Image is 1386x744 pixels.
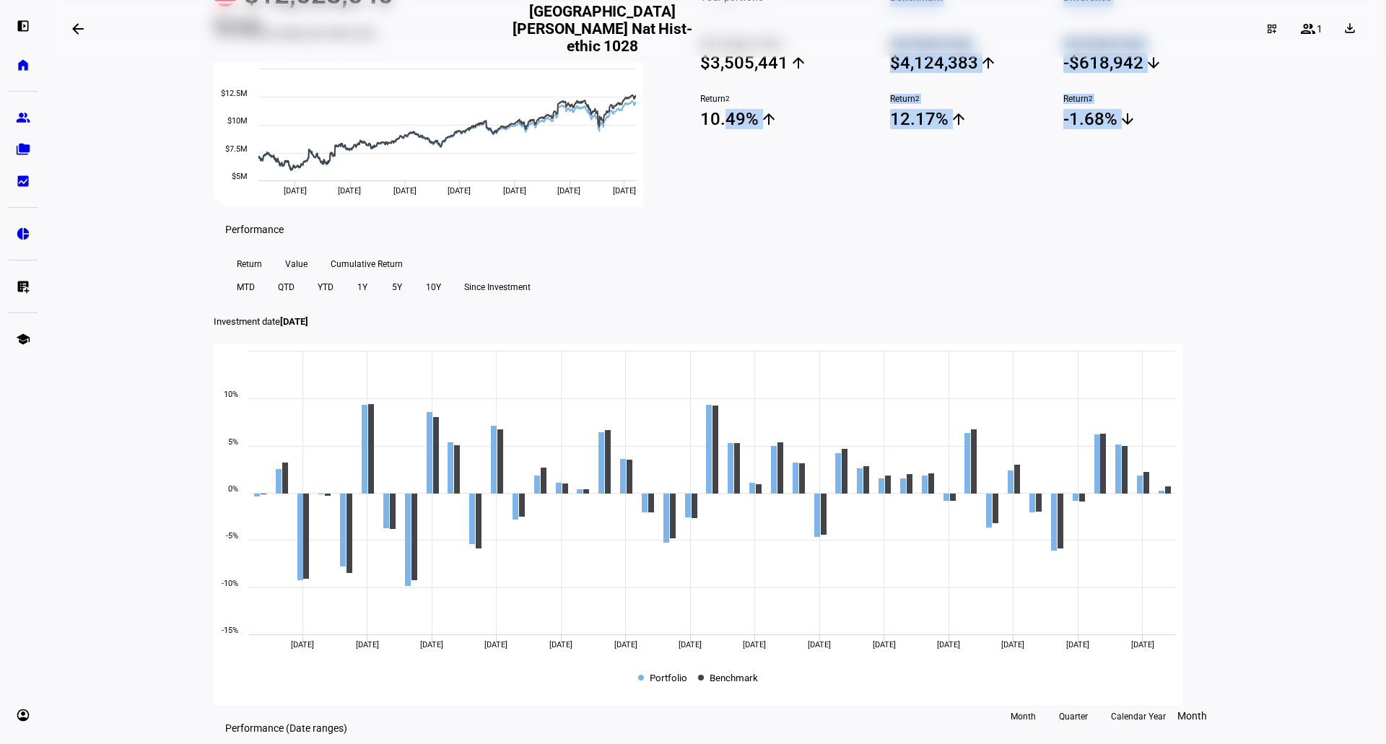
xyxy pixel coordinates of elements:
[331,253,403,276] span: Cumulative Return
[9,135,38,164] a: folder_copy
[1299,20,1317,38] mat-icon: group
[237,276,255,299] span: MTD
[1111,705,1166,728] span: Calendar Year
[214,316,1219,327] p: Investment date
[1063,94,1219,104] span: Return
[222,579,238,588] text: -10%
[224,390,238,399] text: 10%
[679,640,702,649] span: [DATE]
[392,276,402,299] span: 5Y
[420,640,443,649] span: [DATE]
[1131,640,1154,649] span: [DATE]
[980,54,997,71] mat-icon: arrow_upward
[16,110,30,125] eth-mat-symbol: group
[1145,54,1162,71] mat-icon: arrow_downward
[1066,640,1089,649] span: [DATE]
[225,144,248,154] text: $7.5M
[725,94,730,104] sup: 2
[414,276,453,299] button: 10Y
[9,51,38,79] a: home
[743,640,766,649] span: [DATE]
[393,186,417,196] span: [DATE]
[9,167,38,196] a: bid_landscape
[950,110,967,128] mat-icon: arrow_upward
[557,186,580,196] span: [DATE]
[69,20,87,38] mat-icon: arrow_backwards
[1317,23,1322,35] span: 1
[338,186,361,196] span: [DATE]
[16,19,30,33] eth-mat-symbol: left_panel_open
[937,640,960,649] span: [DATE]
[1059,705,1088,728] span: Quarter
[356,640,379,649] span: [DATE]
[1011,705,1036,728] span: Month
[999,705,1047,728] button: Month
[266,276,306,299] button: QTD
[710,670,758,683] span: Benchmark
[9,219,38,248] a: pie_chart
[890,94,1045,104] span: Return
[306,276,345,299] button: YTD
[549,640,572,649] span: [DATE]
[228,437,238,447] text: 5%
[1266,23,1278,35] mat-icon: dashboard_customize
[915,94,920,104] sup: 2
[226,531,238,541] text: -5%
[808,640,831,649] span: [DATE]
[700,108,855,130] span: 10.49%
[345,276,380,299] button: 1Y
[650,670,687,683] span: Portfolio
[357,276,367,299] span: 1Y
[1099,705,1177,728] button: Calendar Year
[285,253,308,276] span: Value
[1063,108,1219,130] span: -1.68%
[790,54,807,71] mat-icon: arrow_upward
[237,253,262,276] span: Return
[1001,640,1024,649] span: [DATE]
[700,53,788,73] div: $3,505,441
[448,186,471,196] span: [DATE]
[221,89,248,98] text: $12.5M
[225,253,274,276] button: Return
[484,640,507,649] span: [DATE]
[1089,94,1093,104] sup: 2
[426,276,441,299] span: 10Y
[227,116,248,126] text: $10M
[890,52,1045,74] span: $4,124,383
[380,276,414,299] button: 5Y
[16,332,30,346] eth-mat-symbol: school
[222,626,238,635] text: -15%
[16,174,30,188] eth-mat-symbol: bid_landscape
[613,186,636,196] span: [DATE]
[274,253,319,276] button: Value
[499,3,707,55] h2: [GEOGRAPHIC_DATA][PERSON_NAME] Nat Hist-ethic 1028
[1063,52,1219,74] span: -$618,942
[1047,705,1099,728] button: Quarter
[280,316,308,327] span: [DATE]
[614,640,637,649] span: [DATE]
[16,227,30,241] eth-mat-symbol: pie_chart
[760,110,777,128] mat-icon: arrow_upward
[318,276,334,299] span: YTD
[225,722,347,734] eth-data-table-title: Performance (Date ranges)
[319,253,414,276] button: Cumulative Return
[453,276,542,299] button: Since Investment
[225,276,266,299] button: MTD
[16,708,30,722] eth-mat-symbol: account_circle
[1177,710,1207,722] span: Month
[1343,21,1357,35] mat-icon: download
[232,172,248,181] text: $5M
[284,186,307,196] span: [DATE]
[228,484,238,494] text: 0%
[1119,110,1136,128] mat-icon: arrow_downward
[16,58,30,72] eth-mat-symbol: home
[464,276,531,299] span: Since Investment
[700,94,855,104] span: Return
[503,186,526,196] span: [DATE]
[16,142,30,157] eth-mat-symbol: folder_copy
[873,640,896,649] span: [DATE]
[278,276,295,299] span: QTD
[890,108,1045,130] span: 12.17%
[16,279,30,294] eth-mat-symbol: list_alt_add
[9,103,38,132] a: group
